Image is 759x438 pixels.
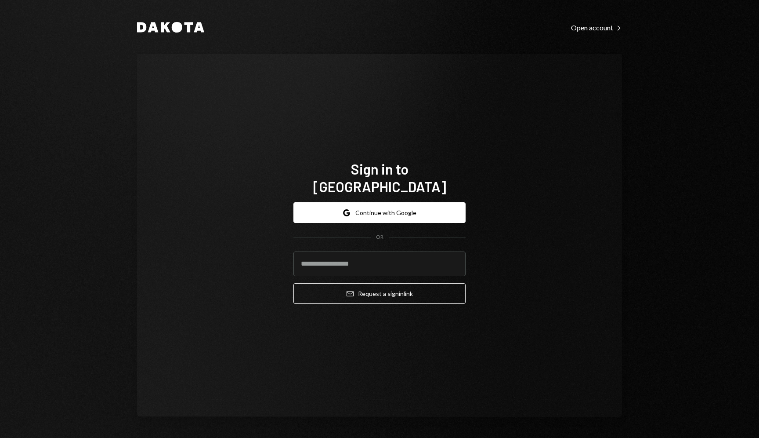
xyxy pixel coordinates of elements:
[293,202,466,223] button: Continue with Google
[376,234,383,241] div: OR
[293,283,466,304] button: Request a signinlink
[571,23,622,32] div: Open account
[571,22,622,32] a: Open account
[293,160,466,195] h1: Sign in to [GEOGRAPHIC_DATA]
